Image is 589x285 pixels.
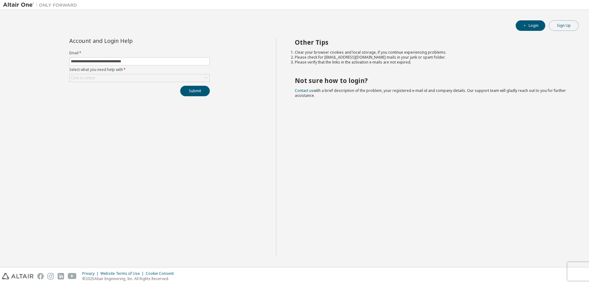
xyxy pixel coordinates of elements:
[100,271,146,276] div: Website Terms of Use
[295,60,568,65] li: Please verify that the links in the activation e-mails are not expired.
[70,74,209,82] div: Click to select
[82,271,100,276] div: Privacy
[82,276,177,281] p: © 2025 Altair Engineering, Inc. All Rights Reserved.
[69,38,182,43] div: Account and Login Help
[47,273,54,279] img: instagram.svg
[549,20,579,31] button: Sign Up
[295,88,314,93] a: Contact us
[71,76,95,81] div: Click to select
[146,271,177,276] div: Cookie Consent
[69,67,210,72] label: Select what you need help with
[295,76,568,85] h2: Not sure how to login?
[37,273,44,279] img: facebook.svg
[2,273,34,279] img: altair_logo.svg
[68,273,77,279] img: youtube.svg
[295,50,568,55] li: Clear your browser cookies and local storage, if you continue experiencing problems.
[295,88,566,98] span: with a brief description of the problem, your registered e-mail id and company details. Our suppo...
[295,55,568,60] li: Please check for [EMAIL_ADDRESS][DOMAIN_NAME] mails in your junk or spam folder.
[516,20,545,31] button: Login
[180,86,210,96] button: Submit
[295,38,568,46] h2: Other Tips
[3,2,80,8] img: Altair One
[69,51,210,56] label: Email
[58,273,64,279] img: linkedin.svg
